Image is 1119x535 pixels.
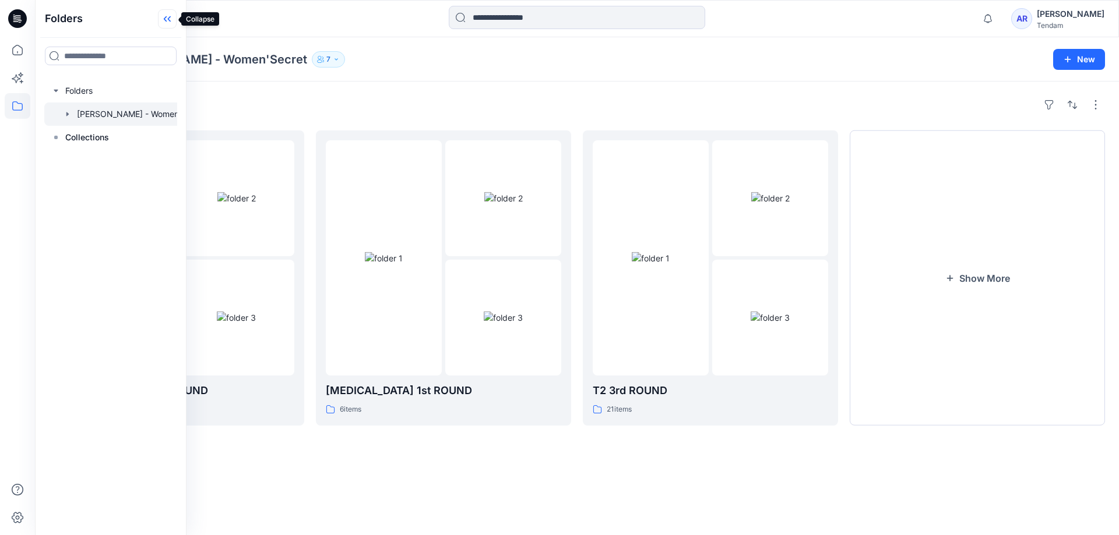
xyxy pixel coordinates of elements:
button: Show More [850,130,1105,426]
button: 7 [312,51,345,68]
img: folder 1 [365,252,403,264]
img: folder 2 [217,192,256,204]
img: folder 1 [632,252,670,264]
p: 6 items [340,403,361,416]
img: folder 3 [217,311,256,324]
p: Collections [65,130,109,144]
div: [PERSON_NAME] [1037,7,1104,21]
img: folder 3 [751,311,790,324]
p: [PERSON_NAME] - Women'Secret [116,51,307,68]
img: folder 2 [484,192,523,204]
div: AR [1011,8,1032,29]
img: folder 3 [484,311,523,324]
div: Tendam [1037,21,1104,30]
p: 7 [326,53,330,66]
img: folder 2 [751,192,790,204]
a: folder 1folder 2folder 3[MEDICAL_DATA] 1st ROUND6items [316,130,571,426]
p: 21 items [607,403,632,416]
button: New [1053,49,1105,70]
p: T2 3rd ROUND [593,382,828,399]
a: folder 1folder 2folder 3T2 3rd ROUND21items [583,130,838,426]
p: [MEDICAL_DATA] 1st ROUND [326,382,561,399]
